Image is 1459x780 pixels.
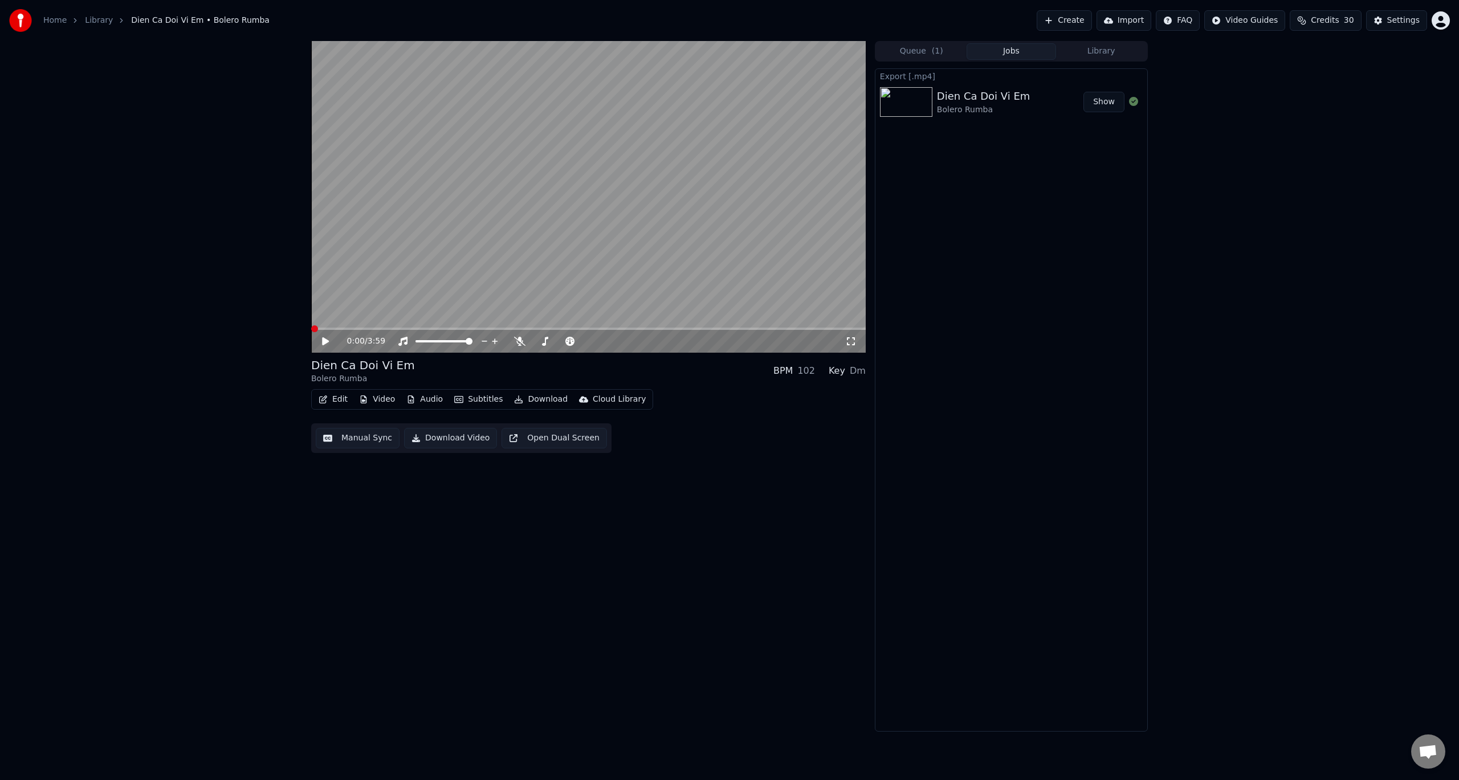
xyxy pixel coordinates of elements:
[347,336,365,347] span: 0:00
[43,15,67,26] a: Home
[967,43,1057,60] button: Jobs
[1204,10,1285,31] button: Video Guides
[85,15,113,26] a: Library
[347,336,374,347] div: /
[1411,734,1445,769] div: Open chat
[937,88,1030,104] div: Dien Ca Doi Vi Em
[1097,10,1151,31] button: Import
[1311,15,1339,26] span: Credits
[773,364,793,378] div: BPM
[1156,10,1200,31] button: FAQ
[932,46,943,57] span: ( 1 )
[43,15,270,26] nav: breadcrumb
[404,428,497,448] button: Download Video
[311,357,415,373] div: Dien Ca Doi Vi Em
[1387,15,1420,26] div: Settings
[850,364,866,378] div: Dm
[593,394,646,405] div: Cloud Library
[1344,15,1354,26] span: 30
[131,15,270,26] span: Dien Ca Doi Vi Em • Bolero Rumba
[1366,10,1427,31] button: Settings
[1083,92,1124,112] button: Show
[829,364,845,378] div: Key
[1056,43,1146,60] button: Library
[402,391,447,407] button: Audio
[368,336,385,347] span: 3:59
[510,391,572,407] button: Download
[450,391,507,407] button: Subtitles
[877,43,967,60] button: Queue
[1037,10,1092,31] button: Create
[9,9,32,32] img: youka
[797,364,815,378] div: 102
[875,69,1147,83] div: Export [.mp4]
[937,104,1030,116] div: Bolero Rumba
[316,428,400,448] button: Manual Sync
[314,391,352,407] button: Edit
[502,428,607,448] button: Open Dual Screen
[1290,10,1361,31] button: Credits30
[354,391,400,407] button: Video
[311,373,415,385] div: Bolero Rumba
